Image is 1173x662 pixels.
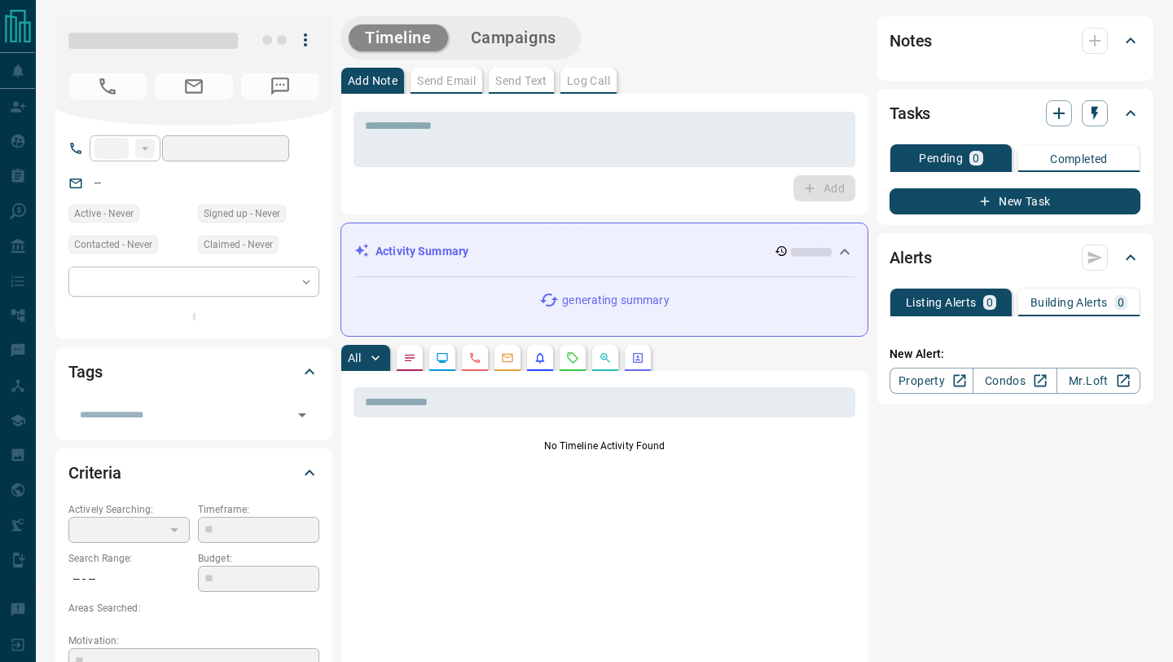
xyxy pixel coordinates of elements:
[291,404,314,426] button: Open
[68,551,190,566] p: Search Range:
[155,73,233,99] span: No Email
[204,205,280,222] span: Signed up - Never
[94,176,101,189] a: --
[68,460,121,486] h2: Criteria
[534,351,547,364] svg: Listing Alerts
[354,439,855,453] p: No Timeline Activity Found
[455,24,573,51] button: Campaigns
[198,502,319,517] p: Timeframe:
[348,75,398,86] p: Add Note
[74,205,134,222] span: Active - Never
[1118,297,1124,308] p: 0
[1057,368,1140,394] a: Mr.Loft
[68,352,319,391] div: Tags
[354,236,854,267] div: Activity Summary
[631,351,644,364] svg: Agent Actions
[890,238,1140,277] div: Alerts
[68,359,102,385] h2: Tags
[198,551,319,566] p: Budget:
[501,351,514,364] svg: Emails
[906,297,977,308] p: Listing Alerts
[973,152,979,164] p: 0
[68,566,190,593] p: -- - --
[68,502,190,517] p: Actively Searching:
[68,633,319,648] p: Motivation:
[1030,297,1108,308] p: Building Alerts
[348,352,361,364] p: All
[68,73,147,99] span: No Number
[599,351,612,364] svg: Opportunities
[204,236,273,253] span: Claimed - Never
[566,351,579,364] svg: Requests
[376,243,468,260] p: Activity Summary
[68,601,319,616] p: Areas Searched:
[468,351,481,364] svg: Calls
[241,73,319,99] span: No Number
[890,346,1140,363] p: New Alert:
[919,152,963,164] p: Pending
[436,351,449,364] svg: Lead Browsing Activity
[890,245,932,271] h2: Alerts
[890,94,1140,133] div: Tasks
[349,24,448,51] button: Timeline
[890,100,930,126] h2: Tasks
[403,351,416,364] svg: Notes
[562,292,669,309] p: generating summary
[1050,153,1108,165] p: Completed
[986,297,993,308] p: 0
[890,28,932,54] h2: Notes
[74,236,152,253] span: Contacted - Never
[973,368,1057,394] a: Condos
[890,21,1140,60] div: Notes
[68,453,319,492] div: Criteria
[890,188,1140,214] button: New Task
[890,368,973,394] a: Property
